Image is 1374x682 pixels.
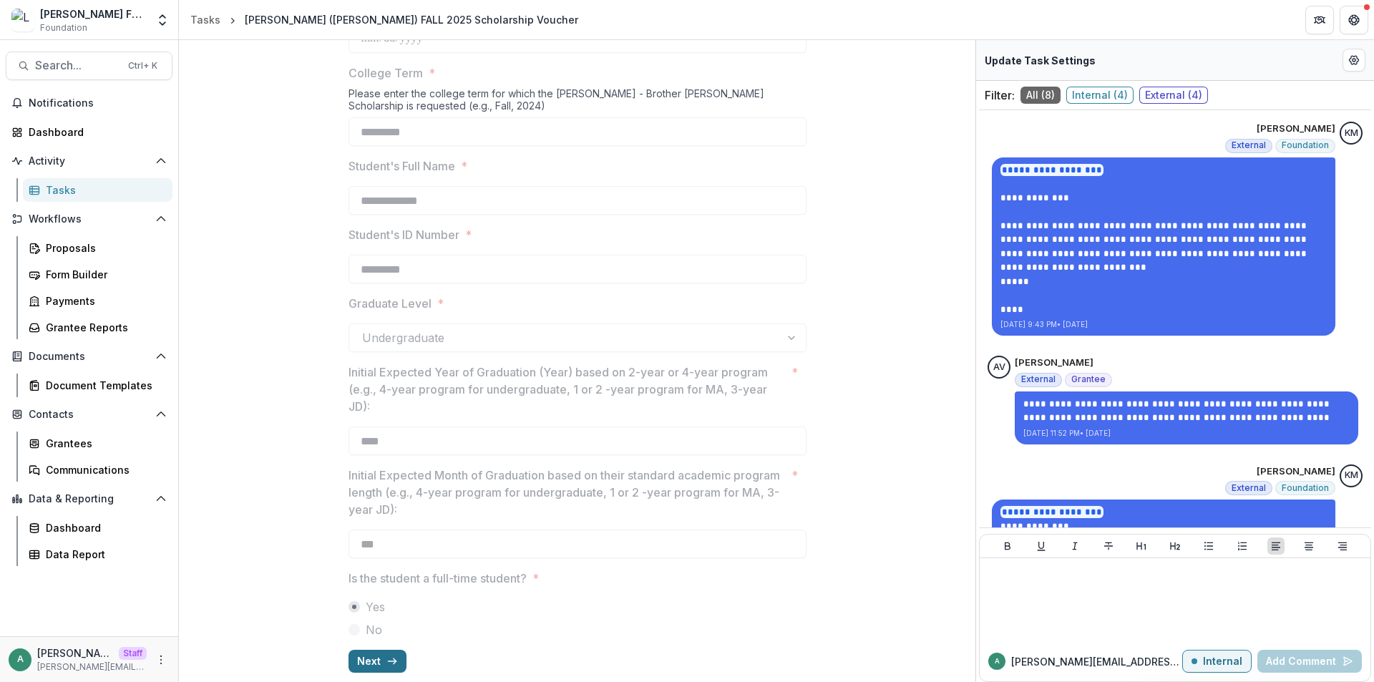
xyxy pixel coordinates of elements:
[1345,129,1358,138] div: Kate Morris
[6,487,172,510] button: Open Data & Reporting
[46,267,161,282] div: Form Builder
[349,226,459,243] p: Student's ID Number
[999,537,1016,555] button: Bold
[1166,537,1184,555] button: Heading 2
[185,9,226,30] a: Tasks
[40,6,147,21] div: [PERSON_NAME] Fund for the Blind
[349,157,455,175] p: Student's Full Name
[23,432,172,455] a: Grantees
[17,655,24,664] div: anveet@trytemelio.com
[985,53,1096,68] p: Update Task Settings
[119,647,147,660] p: Staff
[46,240,161,255] div: Proposals
[1343,49,1365,72] button: Edit Form Settings
[6,208,172,230] button: Open Workflows
[1305,6,1334,34] button: Partners
[46,378,161,393] div: Document Templates
[1000,319,1327,330] p: [DATE] 9:43 PM • [DATE]
[46,547,161,562] div: Data Report
[349,650,406,673] button: Next
[6,345,172,368] button: Open Documents
[366,621,382,638] span: No
[1100,537,1117,555] button: Strike
[1345,471,1358,480] div: Kate Morris
[29,409,150,421] span: Contacts
[1257,464,1335,479] p: [PERSON_NAME]
[1066,87,1134,104] span: Internal ( 4 )
[349,64,423,82] p: College Term
[995,658,1000,665] div: anveet@trytemelio.com
[1282,140,1329,150] span: Foundation
[6,403,172,426] button: Open Contacts
[1023,428,1350,439] p: [DATE] 11:52 PM • [DATE]
[23,542,172,566] a: Data Report
[46,182,161,198] div: Tasks
[23,374,172,397] a: Document Templates
[23,236,172,260] a: Proposals
[1340,6,1368,34] button: Get Help
[23,263,172,286] a: Form Builder
[349,364,786,415] p: Initial Expected Year of Graduation (Year) based on 2-year or 4-year program (e.g., 4-year progra...
[1015,356,1093,370] p: [PERSON_NAME]
[40,21,87,34] span: Foundation
[23,178,172,202] a: Tasks
[29,213,150,225] span: Workflows
[23,316,172,339] a: Grantee Reports
[29,351,150,363] span: Documents
[6,92,172,115] button: Notifications
[1282,483,1329,493] span: Foundation
[1033,537,1050,555] button: Underline
[23,516,172,540] a: Dashboard
[1200,537,1217,555] button: Bullet List
[1234,537,1251,555] button: Ordered List
[6,52,172,80] button: Search...
[245,12,578,27] div: [PERSON_NAME] ([PERSON_NAME]) FALL 2025 Scholarship Voucher
[11,9,34,31] img: Lavelle Fund for the Blind
[1133,537,1150,555] button: Heading 1
[1021,374,1056,384] span: External
[366,598,385,615] span: Yes
[1011,654,1182,669] p: [PERSON_NAME][EMAIL_ADDRESS][DOMAIN_NAME]
[1232,140,1266,150] span: External
[1267,537,1285,555] button: Align Left
[29,97,167,109] span: Notifications
[1203,656,1242,668] p: Internal
[349,87,807,117] div: Please enter the college term for which the [PERSON_NAME] - Brother [PERSON_NAME] Scholarship is ...
[35,59,120,72] span: Search...
[349,467,786,518] p: Initial Expected Month of Graduation based on their standard academic program length (e.g., 4-yea...
[1139,87,1208,104] span: External ( 4 )
[1071,374,1106,384] span: Grantee
[46,462,161,477] div: Communications
[152,6,172,34] button: Open entity switcher
[6,120,172,144] a: Dashboard
[993,363,1005,372] div: Amanda Voskinarian
[29,493,150,505] span: Data & Reporting
[23,289,172,313] a: Payments
[1232,483,1266,493] span: External
[37,661,147,673] p: [PERSON_NAME][EMAIL_ADDRESS][DOMAIN_NAME]
[37,646,113,661] p: [PERSON_NAME][EMAIL_ADDRESS][DOMAIN_NAME]
[1257,122,1335,136] p: [PERSON_NAME]
[29,155,150,167] span: Activity
[125,58,160,74] div: Ctrl + K
[349,295,432,312] p: Graduate Level
[349,570,527,587] p: Is the student a full-time student?
[190,12,220,27] div: Tasks
[46,436,161,451] div: Grantees
[985,87,1015,104] p: Filter:
[1334,537,1351,555] button: Align Right
[23,458,172,482] a: Communications
[6,150,172,172] button: Open Activity
[29,125,161,140] div: Dashboard
[1257,650,1362,673] button: Add Comment
[46,520,161,535] div: Dashboard
[46,320,161,335] div: Grantee Reports
[1020,87,1061,104] span: All ( 8 )
[46,293,161,308] div: Payments
[1182,650,1252,673] button: Internal
[152,651,170,668] button: More
[1300,537,1317,555] button: Align Center
[185,9,584,30] nav: breadcrumb
[1066,537,1083,555] button: Italicize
